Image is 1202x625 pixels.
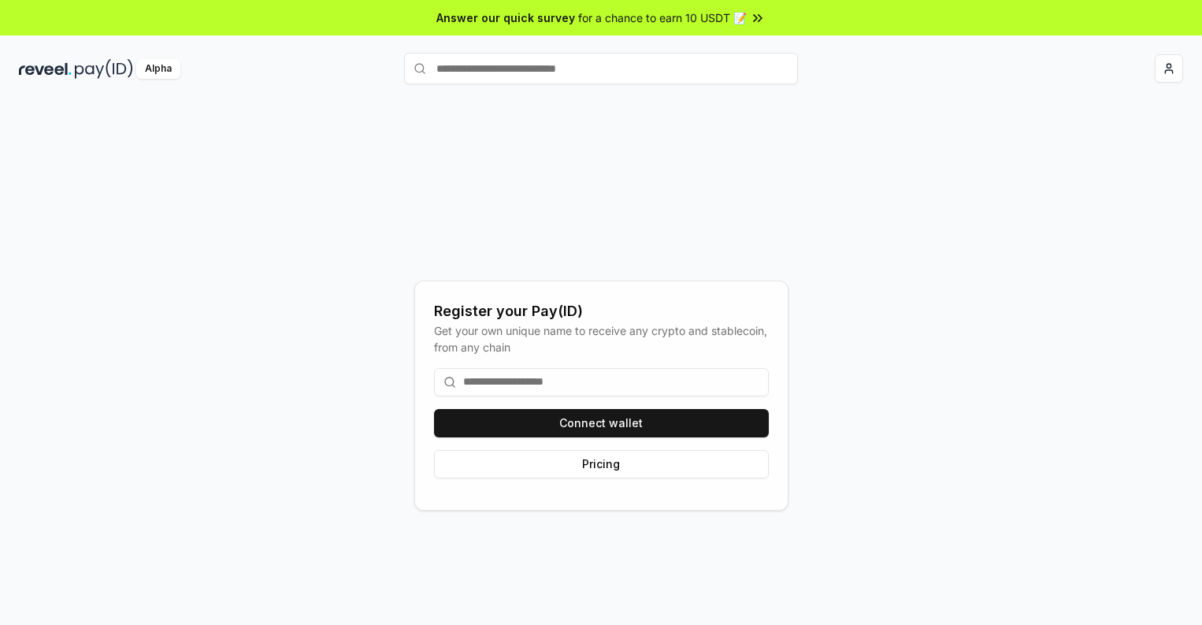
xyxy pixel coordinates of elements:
span: for a chance to earn 10 USDT 📝 [578,9,747,26]
img: reveel_dark [19,59,72,79]
img: pay_id [75,59,133,79]
div: Get your own unique name to receive any crypto and stablecoin, from any chain [434,322,769,355]
div: Alpha [136,59,180,79]
button: Connect wallet [434,409,769,437]
span: Answer our quick survey [436,9,575,26]
button: Pricing [434,450,769,478]
div: Register your Pay(ID) [434,300,769,322]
